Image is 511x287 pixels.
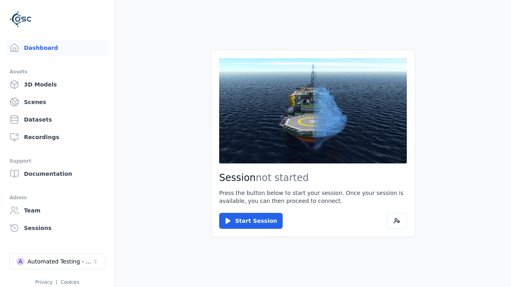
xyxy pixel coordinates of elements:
a: Scenes [6,94,108,110]
button: Select a workspace [10,254,105,269]
a: Sessions [6,220,108,236]
a: 3D Models [6,77,108,92]
h2: Session [219,171,407,184]
span: not started [256,172,309,183]
p: Press the button below to start your session. Once your session is available, you can then procee... [219,189,407,205]
a: Privacy [35,279,52,285]
div: A [16,258,24,265]
a: Team [6,202,108,218]
img: Logo [10,8,32,30]
a: Recordings [6,129,108,145]
a: Dashboard [6,40,108,56]
button: Start Session [219,213,283,229]
div: Support [10,156,105,166]
div: Automated Testing - Playwright [28,258,92,265]
div: Admin [10,193,105,202]
div: Assets [10,67,105,77]
span: | [56,279,57,285]
a: Cookies [61,279,79,285]
a: Documentation [6,166,108,182]
a: Datasets [6,112,108,128]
